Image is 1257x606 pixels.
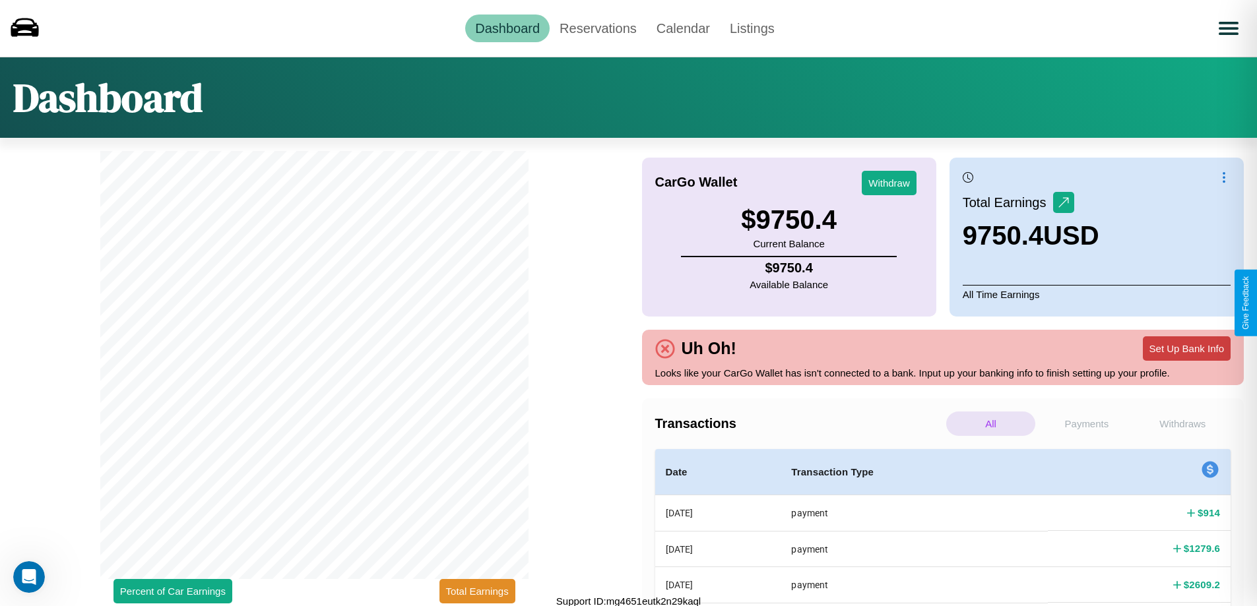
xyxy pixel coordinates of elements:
button: Withdraw [862,171,917,195]
p: All [946,411,1035,436]
p: Looks like your CarGo Wallet has isn't connected to a bank. Input up your banking info to finish ... [655,364,1231,382]
h4: Date [666,464,771,480]
iframe: Intercom live chat [13,561,45,593]
h4: $ 9750.4 [750,260,828,276]
h4: Transaction Type [791,464,1037,480]
th: [DATE] [655,567,781,603]
h3: 9750.4 USD [963,221,1099,251]
h1: Dashboard [13,71,203,125]
p: Available Balance [750,276,828,293]
p: Total Earnings [963,191,1053,214]
a: Dashboard [465,15,550,42]
h4: Uh Oh! [675,339,743,358]
button: Open menu [1210,10,1247,47]
th: payment [781,567,1048,603]
p: Current Balance [741,235,837,253]
a: Calendar [647,15,720,42]
h3: $ 9750.4 [741,205,837,235]
p: All Time Earnings [963,285,1231,303]
th: payment [781,495,1048,531]
a: Listings [720,15,785,42]
h4: CarGo Wallet [655,175,738,190]
button: Percent of Car Earnings [113,579,232,603]
th: [DATE] [655,495,781,531]
button: Total Earnings [439,579,515,603]
h4: $ 2609.2 [1184,578,1220,591]
p: Withdraws [1138,411,1227,436]
button: Set Up Bank Info [1143,336,1231,361]
h4: $ 1279.6 [1184,541,1220,555]
th: payment [781,531,1048,566]
th: [DATE] [655,531,781,566]
h4: Transactions [655,416,943,431]
a: Reservations [550,15,647,42]
h4: $ 914 [1198,506,1220,520]
p: Payments [1042,411,1131,436]
div: Give Feedback [1241,276,1250,330]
